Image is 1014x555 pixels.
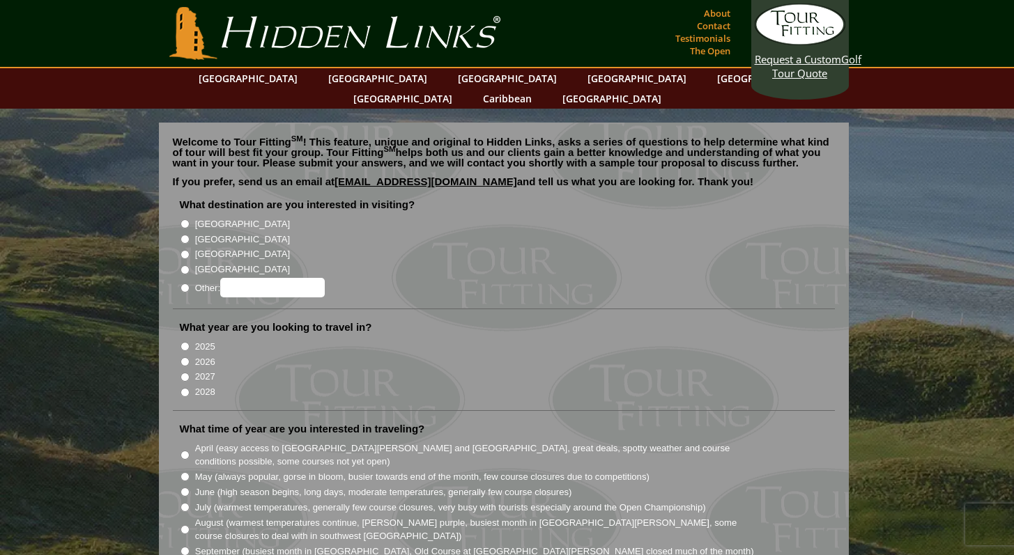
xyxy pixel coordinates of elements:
[195,385,215,399] label: 2028
[384,145,396,153] sup: SM
[180,320,372,334] label: What year are you looking to travel in?
[195,278,325,297] label: Other:
[686,41,734,61] a: The Open
[173,176,835,197] p: If you prefer, send us an email at and tell us what you are looking for. Thank you!
[700,3,734,23] a: About
[581,68,693,88] a: [GEOGRAPHIC_DATA]
[476,88,539,109] a: Caribbean
[173,136,835,168] p: Welcome to Tour Fitting ! This feature, unique and original to Hidden Links, asks a series of que...
[672,29,734,48] a: Testimonials
[335,175,517,187] a: [EMAIL_ADDRESS][DOMAIN_NAME]
[195,233,290,247] label: [GEOGRAPHIC_DATA]
[192,68,305,88] a: [GEOGRAPHIC_DATA]
[555,88,668,109] a: [GEOGRAPHIC_DATA]
[180,198,415,212] label: What destination are you interested in visiting?
[195,441,755,469] label: April (easy access to [GEOGRAPHIC_DATA][PERSON_NAME] and [GEOGRAPHIC_DATA], great deals, spotty w...
[195,516,755,543] label: August (warmest temperatures continue, [PERSON_NAME] purple, busiest month in [GEOGRAPHIC_DATA][P...
[195,470,650,484] label: May (always popular, gorse in bloom, busier towards end of the month, few course closures due to ...
[321,68,434,88] a: [GEOGRAPHIC_DATA]
[195,340,215,354] label: 2025
[346,88,459,109] a: [GEOGRAPHIC_DATA]
[710,68,823,88] a: [GEOGRAPHIC_DATA]
[195,263,290,276] label: [GEOGRAPHIC_DATA]
[220,278,325,297] input: Other:
[755,3,845,80] a: Request a CustomGolf Tour Quote
[451,68,564,88] a: [GEOGRAPHIC_DATA]
[291,134,303,143] sup: SM
[195,247,290,261] label: [GEOGRAPHIC_DATA]
[195,355,215,369] label: 2026
[755,52,841,66] span: Request a Custom
[195,217,290,231] label: [GEOGRAPHIC_DATA]
[195,501,706,515] label: July (warmest temperatures, generally few course closures, very busy with tourists especially aro...
[195,485,572,499] label: June (high season begins, long days, moderate temperatures, generally few course closures)
[693,16,734,36] a: Contact
[195,370,215,384] label: 2027
[180,422,425,436] label: What time of year are you interested in traveling?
